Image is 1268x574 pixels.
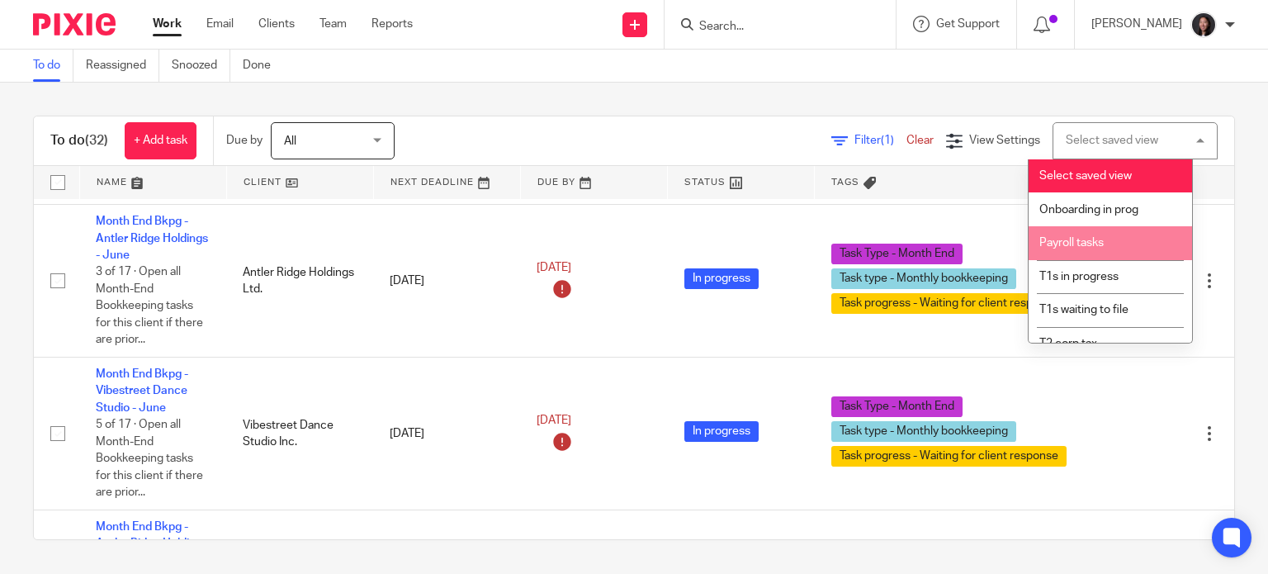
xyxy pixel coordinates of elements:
a: Team [319,16,347,32]
h1: To do [50,132,108,149]
a: Snoozed [172,50,230,82]
span: In progress [684,268,759,289]
span: 3 of 17 · Open all Month-End Bookkeeping tasks for this client if there are prior... [96,266,203,345]
span: T1s in progress [1039,271,1119,282]
span: (32) [85,134,108,147]
td: [DATE] [373,205,520,358]
a: Clear [906,135,934,146]
td: Antler Ridge Holdings Ltd. [226,205,373,358]
a: Month End Bkpg - Antler Ridge Holdings - July [96,521,208,567]
td: Vibestreet Dance Studio Inc. [226,358,373,510]
span: Task type - Monthly bookkeeping [831,268,1016,289]
input: Search [698,20,846,35]
span: (1) [881,135,894,146]
a: Work [153,16,182,32]
a: Reassigned [86,50,159,82]
a: To do [33,50,73,82]
span: Payroll tasks [1039,237,1104,249]
a: Month End Bkpg - Antler Ridge Holdings - June [96,216,208,261]
p: [PERSON_NAME] [1091,16,1182,32]
span: Task Type - Month End [831,244,963,264]
span: View Settings [969,135,1040,146]
span: T1s waiting to file [1039,304,1128,315]
span: Task Type - Month End [831,396,963,417]
a: Month End Bkpg - Vibestreet Dance Studio - June [96,368,188,414]
span: All [284,135,296,147]
span: Task type - Monthly bookkeeping [831,421,1016,442]
a: Clients [258,16,295,32]
span: 5 of 17 · Open all Month-End Bookkeeping tasks for this client if there are prior... [96,419,203,498]
span: T2 corp tax [1039,338,1097,349]
div: Select saved view [1066,135,1158,146]
span: In progress [684,421,759,442]
span: Select saved view [1039,170,1132,182]
span: Task progress - Waiting for client response [831,446,1067,467]
span: Filter [854,135,906,146]
span: Tags [831,178,859,187]
img: Pixie [33,13,116,36]
a: Reports [371,16,413,32]
td: [DATE] [373,358,520,510]
img: Lili%20square.jpg [1190,12,1217,38]
span: [DATE] [537,415,571,426]
span: [DATE] [537,262,571,273]
span: Onboarding in prog [1039,204,1138,216]
span: Get Support [936,18,1000,30]
p: Due by [226,132,263,149]
a: Done [243,50,283,82]
a: + Add task [125,122,196,159]
a: Email [206,16,234,32]
span: Task progress - Waiting for client response [831,293,1067,314]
